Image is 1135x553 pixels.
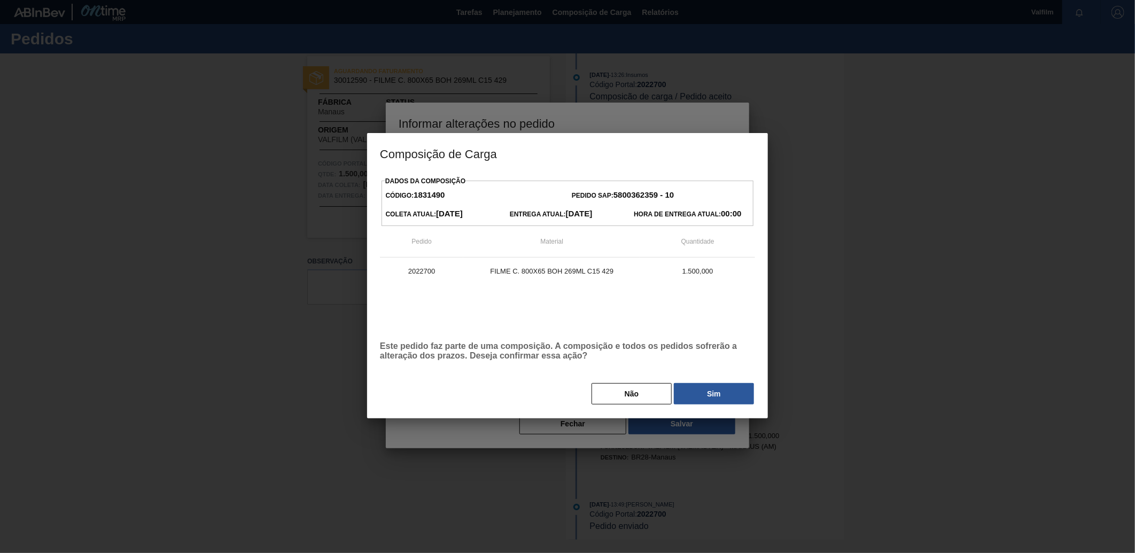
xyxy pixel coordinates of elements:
span: Código: [386,192,445,199]
span: Coleta Atual: [386,211,463,218]
p: Este pedido faz parte de uma composição. A composição e todos os pedidos sofrerão a alteração dos... [380,341,755,361]
strong: 1831490 [414,190,445,199]
td: 2022700 [380,258,463,284]
label: Dados da Composição [385,177,465,185]
span: Pedido [411,238,431,245]
button: Sim [674,383,754,404]
span: Pedido SAP: [572,192,674,199]
td: FILME C. 800X65 BOH 269ML C15 429 [463,258,640,284]
strong: 5800362359 - 10 [613,190,674,199]
h3: Composição de Carga [367,133,768,174]
button: Não [592,383,672,404]
span: Entrega Atual: [510,211,593,218]
span: Material [541,238,564,245]
td: 1.500,000 [640,258,755,284]
strong: [DATE] [436,209,463,218]
strong: 00:00 [721,209,741,218]
span: Quantidade [681,238,714,245]
strong: [DATE] [566,209,593,218]
span: Hora de Entrega Atual: [634,211,741,218]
